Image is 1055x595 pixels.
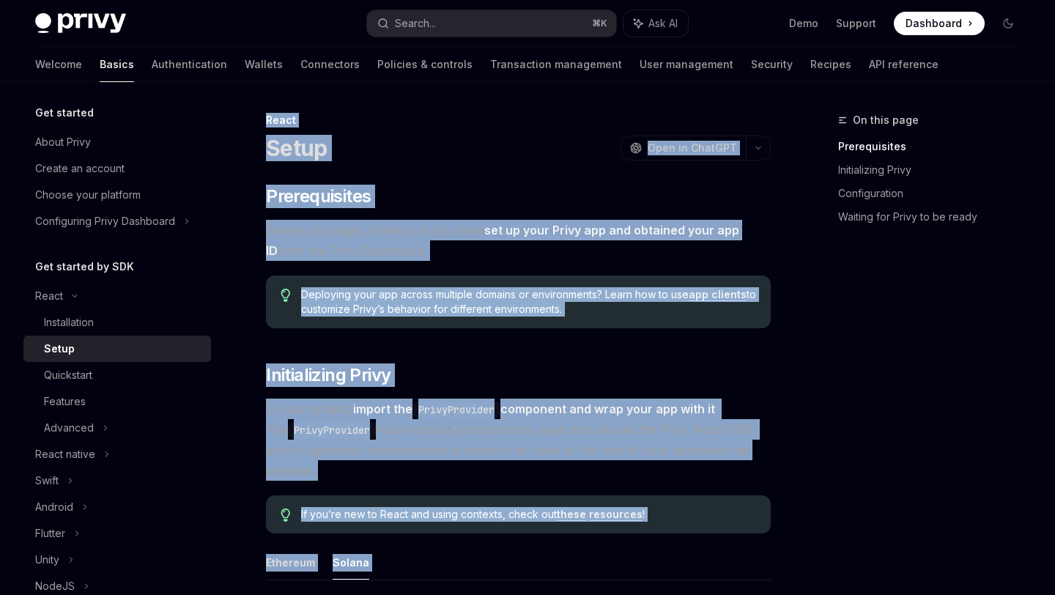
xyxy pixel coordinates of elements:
[838,182,1032,205] a: Configuration
[592,18,607,29] span: ⌘ K
[412,402,500,418] code: PrivyProvider
[266,135,327,161] h1: Setup
[44,366,92,384] div: Quickstart
[894,12,985,35] a: Dashboard
[23,155,211,182] a: Create an account
[35,133,91,151] div: About Privy
[266,399,771,481] span: In your project, . The must wrap component or page that will use the Privy React SDK, and it is g...
[640,47,733,82] a: User management
[367,10,615,37] button: Search...⌘K
[557,508,586,521] a: these
[353,402,715,416] strong: import the component and wrap your app with it
[23,362,211,388] a: Quickstart
[35,186,141,204] div: Choose your platform
[35,13,126,34] img: dark logo
[395,15,436,32] div: Search...
[35,525,65,542] div: Flutter
[490,47,622,82] a: Transaction management
[648,141,737,155] span: Open in ChatGPT
[35,258,134,276] h5: Get started by SDK
[333,545,369,580] button: Solana
[35,577,75,595] div: NodeJS
[100,47,134,82] a: Basics
[281,289,291,302] svg: Tip
[648,16,678,31] span: Ask AI
[266,545,315,580] button: Ethereum
[869,47,939,82] a: API reference
[435,422,455,437] em: any
[288,422,376,438] code: PrivyProvider
[152,47,227,82] a: Authentication
[35,47,82,82] a: Welcome
[35,160,125,177] div: Create an account
[35,472,59,489] div: Swift
[23,129,211,155] a: About Privy
[281,509,291,522] svg: Tip
[838,135,1032,158] a: Prerequisites
[623,10,688,37] button: Ask AI
[44,314,94,331] div: Installation
[301,287,756,317] span: Deploying your app across multiple domains or environments? Learn how to use to customize Privy’s...
[810,47,851,82] a: Recipes
[300,47,360,82] a: Connectors
[266,113,771,127] div: React
[621,136,746,160] button: Open in ChatGPT
[35,551,59,569] div: Unity
[44,419,94,437] div: Advanced
[751,47,793,82] a: Security
[35,104,94,122] h5: Get started
[266,363,390,387] span: Initializing Privy
[377,47,473,82] a: Policies & controls
[853,111,919,129] span: On this page
[35,498,73,516] div: Android
[906,16,962,31] span: Dashboard
[266,185,371,208] span: Prerequisites
[589,508,643,521] a: resources
[266,223,739,259] a: set up your Privy app and obtained your app ID
[266,220,771,261] span: Before you begin, make sure you have from the Privy Dashboard.
[245,47,283,82] a: Wallets
[44,340,75,358] div: Setup
[996,12,1020,35] button: Toggle dark mode
[838,158,1032,182] a: Initializing Privy
[44,393,86,410] div: Features
[23,336,211,362] a: Setup
[301,507,756,522] span: If you’re new to React and using contexts, check out !
[689,288,747,301] a: app clients
[838,205,1032,229] a: Waiting for Privy to be ready
[23,388,211,415] a: Features
[836,16,876,31] a: Support
[35,446,95,463] div: React native
[23,309,211,336] a: Installation
[23,182,211,208] a: Choose your platform
[789,16,818,31] a: Demo
[35,287,63,305] div: React
[35,212,175,230] div: Configuring Privy Dashboard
